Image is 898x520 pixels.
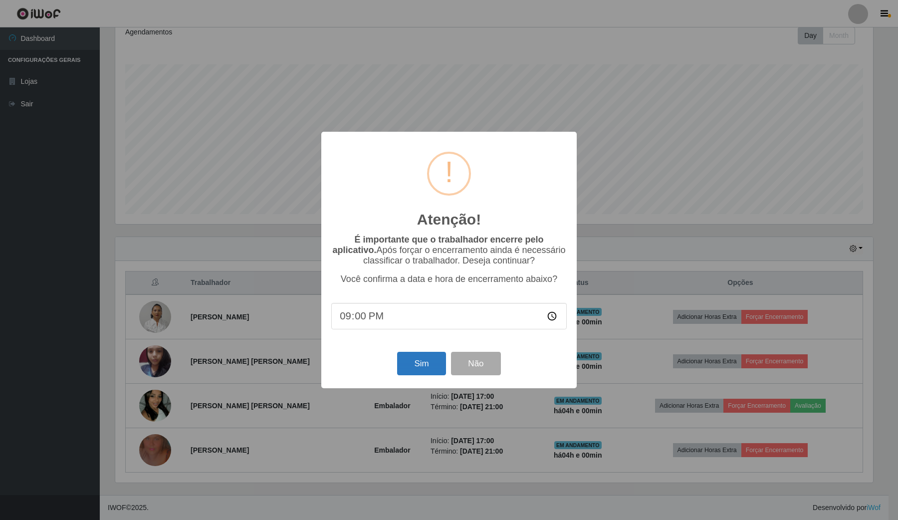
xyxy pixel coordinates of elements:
p: Após forçar o encerramento ainda é necessário classificar o trabalhador. Deseja continuar? [331,235,567,266]
b: É importante que o trabalhador encerre pelo aplicativo. [332,235,543,255]
button: Sim [397,352,446,375]
p: Você confirma a data e hora de encerramento abaixo? [331,274,567,284]
button: Não [451,352,500,375]
h2: Atenção! [417,211,481,229]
